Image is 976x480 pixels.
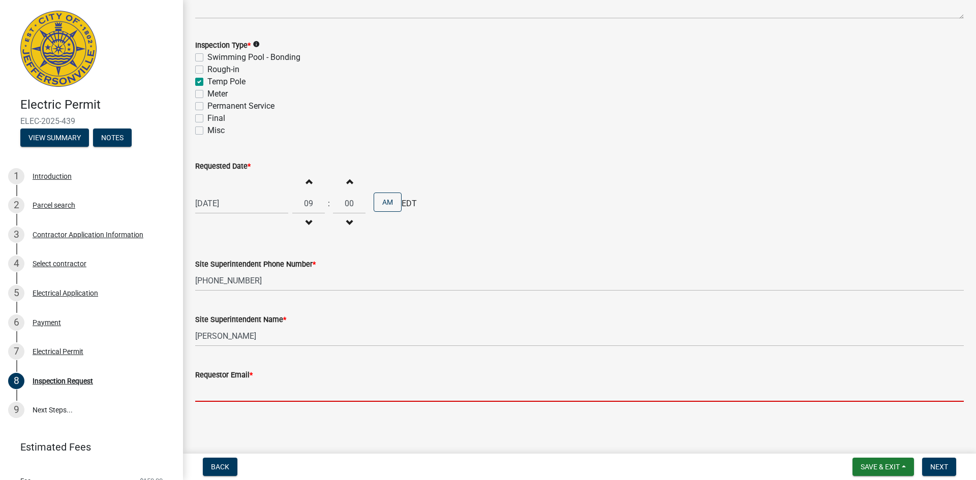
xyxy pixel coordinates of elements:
[402,198,417,210] span: EDT
[20,11,97,87] img: City of Jeffersonville, Indiana
[861,463,900,471] span: Save & Exit
[292,193,325,214] input: Hours
[8,255,24,272] div: 4
[325,198,333,210] div: :
[203,458,237,476] button: Back
[8,168,24,184] div: 1
[33,231,143,238] div: Contractor Application Information
[922,458,956,476] button: Next
[8,437,167,457] a: Estimated Fees
[195,193,288,214] input: mm/dd/yyyy
[93,129,132,147] button: Notes
[207,112,225,124] label: Final
[8,343,24,360] div: 7
[195,261,316,268] label: Site Superintendent Phone Number
[20,129,89,147] button: View Summary
[374,193,402,212] button: AM
[930,463,948,471] span: Next
[207,76,246,88] label: Temp Pole
[195,372,253,379] label: Requestor Email
[8,227,24,243] div: 3
[8,373,24,389] div: 8
[207,51,300,63] label: Swimming Pool - Bonding
[195,163,251,170] label: Requested Date
[207,88,228,100] label: Meter
[207,124,225,137] label: Misc
[33,319,61,326] div: Payment
[211,463,229,471] span: Back
[333,193,365,214] input: Minutes
[195,42,251,49] label: Inspection Type
[33,202,75,209] div: Parcel search
[8,197,24,213] div: 2
[20,134,89,142] wm-modal-confirm: Summary
[33,377,93,385] div: Inspection Request
[195,316,286,324] label: Site Superintendent Name
[852,458,914,476] button: Save & Exit
[8,402,24,418] div: 9
[8,285,24,301] div: 5
[207,100,274,112] label: Permanent Service
[33,173,72,180] div: Introduction
[20,116,163,126] span: ELEC-2025-439
[33,290,98,297] div: Electrical Application
[93,134,132,142] wm-modal-confirm: Notes
[253,41,260,48] i: info
[33,348,83,355] div: Electrical Permit
[207,63,239,76] label: Rough-in
[33,260,86,267] div: Select contractor
[20,98,175,112] h4: Electric Permit
[8,314,24,331] div: 6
